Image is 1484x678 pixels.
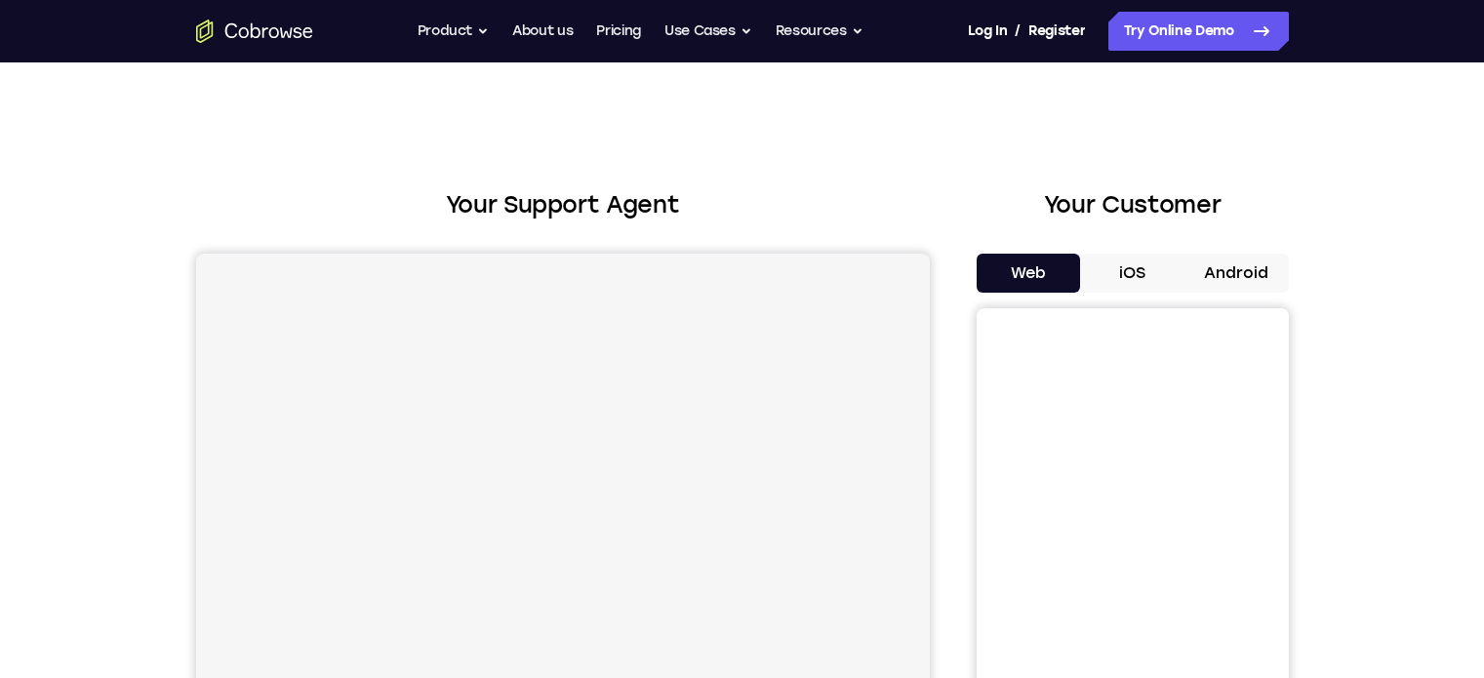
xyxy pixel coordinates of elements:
[196,187,930,222] h2: Your Support Agent
[596,12,641,51] a: Pricing
[1028,12,1085,51] a: Register
[664,12,752,51] button: Use Cases
[1080,254,1184,293] button: iOS
[418,12,490,51] button: Product
[1184,254,1289,293] button: Android
[512,12,573,51] a: About us
[1015,20,1021,43] span: /
[977,254,1081,293] button: Web
[776,12,863,51] button: Resources
[196,20,313,43] a: Go to the home page
[1108,12,1289,51] a: Try Online Demo
[968,12,1007,51] a: Log In
[977,187,1289,222] h2: Your Customer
